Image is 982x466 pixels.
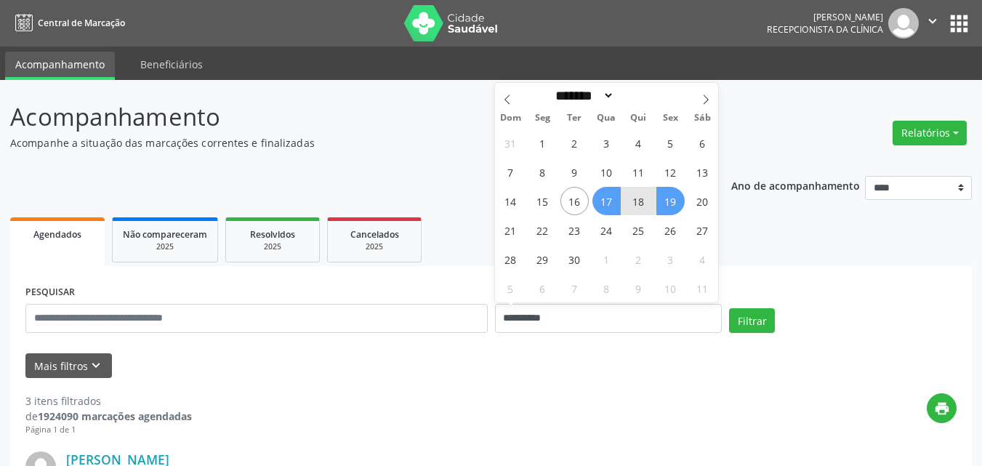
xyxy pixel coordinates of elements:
[919,8,946,39] button: 
[25,409,192,424] div: de
[528,129,557,157] span: Setembro 1, 2025
[560,158,589,186] span: Setembro 9, 2025
[592,129,621,157] span: Setembro 3, 2025
[656,274,685,302] span: Outubro 10, 2025
[624,274,653,302] span: Outubro 9, 2025
[496,245,525,273] span: Setembro 28, 2025
[123,241,207,252] div: 2025
[888,8,919,39] img: img
[729,308,775,333] button: Filtrar
[528,245,557,273] span: Setembro 29, 2025
[38,409,192,423] strong: 1924090 marcações agendadas
[528,216,557,244] span: Setembro 22, 2025
[590,113,622,123] span: Qua
[123,228,207,241] span: Não compareceram
[622,113,654,123] span: Qui
[624,216,653,244] span: Setembro 25, 2025
[496,187,525,215] span: Setembro 14, 2025
[528,158,557,186] span: Setembro 8, 2025
[624,129,653,157] span: Setembro 4, 2025
[496,216,525,244] span: Setembro 21, 2025
[946,11,972,36] button: apps
[88,358,104,374] i: keyboard_arrow_down
[592,216,621,244] span: Setembro 24, 2025
[592,245,621,273] span: Outubro 1, 2025
[33,228,81,241] span: Agendados
[656,158,685,186] span: Setembro 12, 2025
[558,113,590,123] span: Ter
[614,88,662,103] input: Year
[130,52,213,77] a: Beneficiários
[731,176,860,194] p: Ano de acompanhamento
[25,424,192,436] div: Página 1 de 1
[10,11,125,35] a: Central de Marcação
[654,113,686,123] span: Sex
[560,129,589,157] span: Setembro 2, 2025
[25,281,75,304] label: PESQUISAR
[656,129,685,157] span: Setembro 5, 2025
[560,274,589,302] span: Outubro 7, 2025
[656,245,685,273] span: Outubro 3, 2025
[927,393,957,423] button: print
[767,11,883,23] div: [PERSON_NAME]
[686,113,718,123] span: Sáb
[624,158,653,186] span: Setembro 11, 2025
[496,274,525,302] span: Outubro 5, 2025
[656,187,685,215] span: Setembro 19, 2025
[10,99,683,135] p: Acompanhamento
[592,274,621,302] span: Outubro 8, 2025
[624,245,653,273] span: Outubro 2, 2025
[934,401,950,417] i: print
[688,245,717,273] span: Outubro 4, 2025
[236,241,309,252] div: 2025
[592,187,621,215] span: Setembro 17, 2025
[592,158,621,186] span: Setembro 10, 2025
[496,129,525,157] span: Agosto 31, 2025
[560,187,589,215] span: Setembro 16, 2025
[688,187,717,215] span: Setembro 20, 2025
[560,245,589,273] span: Setembro 30, 2025
[495,113,527,123] span: Dom
[551,88,615,103] select: Month
[893,121,967,145] button: Relatórios
[767,23,883,36] span: Recepcionista da clínica
[338,241,411,252] div: 2025
[688,158,717,186] span: Setembro 13, 2025
[38,17,125,29] span: Central de Marcação
[10,135,683,150] p: Acompanhe a situação das marcações correntes e finalizadas
[350,228,399,241] span: Cancelados
[528,187,557,215] span: Setembro 15, 2025
[688,216,717,244] span: Setembro 27, 2025
[688,274,717,302] span: Outubro 11, 2025
[925,13,941,29] i: 
[624,187,653,215] span: Setembro 18, 2025
[656,216,685,244] span: Setembro 26, 2025
[25,353,112,379] button: Mais filtroskeyboard_arrow_down
[688,129,717,157] span: Setembro 6, 2025
[560,216,589,244] span: Setembro 23, 2025
[5,52,115,80] a: Acompanhamento
[528,274,557,302] span: Outubro 6, 2025
[25,393,192,409] div: 3 itens filtrados
[250,228,295,241] span: Resolvidos
[526,113,558,123] span: Seg
[496,158,525,186] span: Setembro 7, 2025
